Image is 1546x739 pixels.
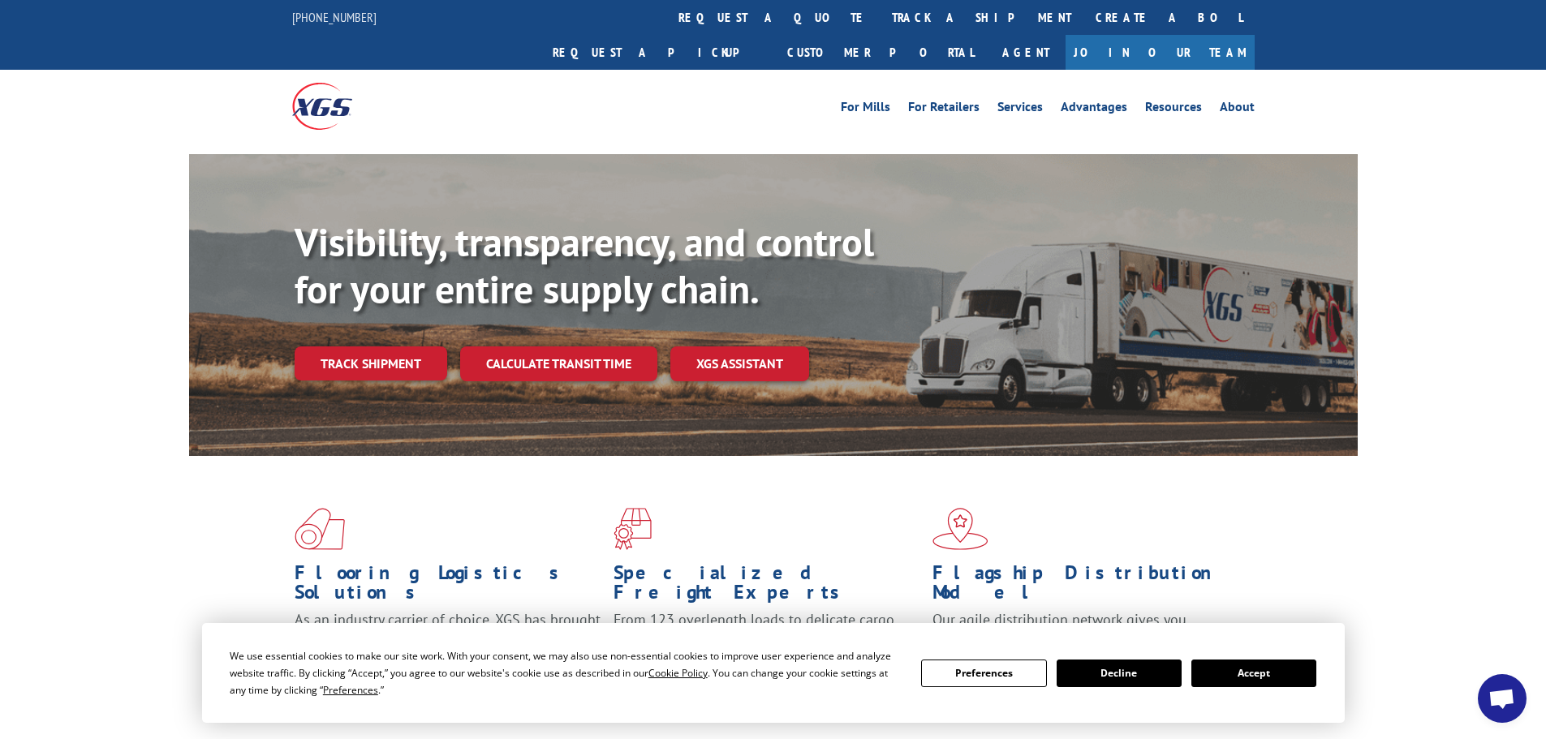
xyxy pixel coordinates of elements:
[614,610,920,682] p: From 123 overlength loads to delicate cargo, our experienced staff knows the best way to move you...
[1057,660,1182,687] button: Decline
[323,683,378,697] span: Preferences
[295,508,345,550] img: xgs-icon-total-supply-chain-intelligence-red
[295,346,447,380] a: Track shipment
[295,217,874,314] b: Visibility, transparency, and control for your entire supply chain.
[932,563,1239,610] h1: Flagship Distribution Model
[670,346,809,381] a: XGS ASSISTANT
[1066,35,1255,70] a: Join Our Team
[202,623,1345,723] div: Cookie Consent Prompt
[295,563,601,610] h1: Flooring Logistics Solutions
[292,9,377,25] a: [PHONE_NUMBER]
[921,660,1046,687] button: Preferences
[614,563,920,610] h1: Specialized Freight Experts
[460,346,657,381] a: Calculate transit time
[614,508,652,550] img: xgs-icon-focused-on-flooring-red
[1220,101,1255,118] a: About
[908,101,980,118] a: For Retailers
[1478,674,1527,723] div: Open chat
[540,35,775,70] a: Request a pickup
[1191,660,1316,687] button: Accept
[932,610,1231,648] span: Our agile distribution network gives you nationwide inventory management on demand.
[932,508,988,550] img: xgs-icon-flagship-distribution-model-red
[986,35,1066,70] a: Agent
[648,666,708,680] span: Cookie Policy
[1145,101,1202,118] a: Resources
[295,610,601,668] span: As an industry carrier of choice, XGS has brought innovation and dedication to flooring logistics...
[775,35,986,70] a: Customer Portal
[997,101,1043,118] a: Services
[230,647,902,698] div: We use essential cookies to make our site work. With your consent, we may also use non-essential ...
[841,101,890,118] a: For Mills
[1061,101,1127,118] a: Advantages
